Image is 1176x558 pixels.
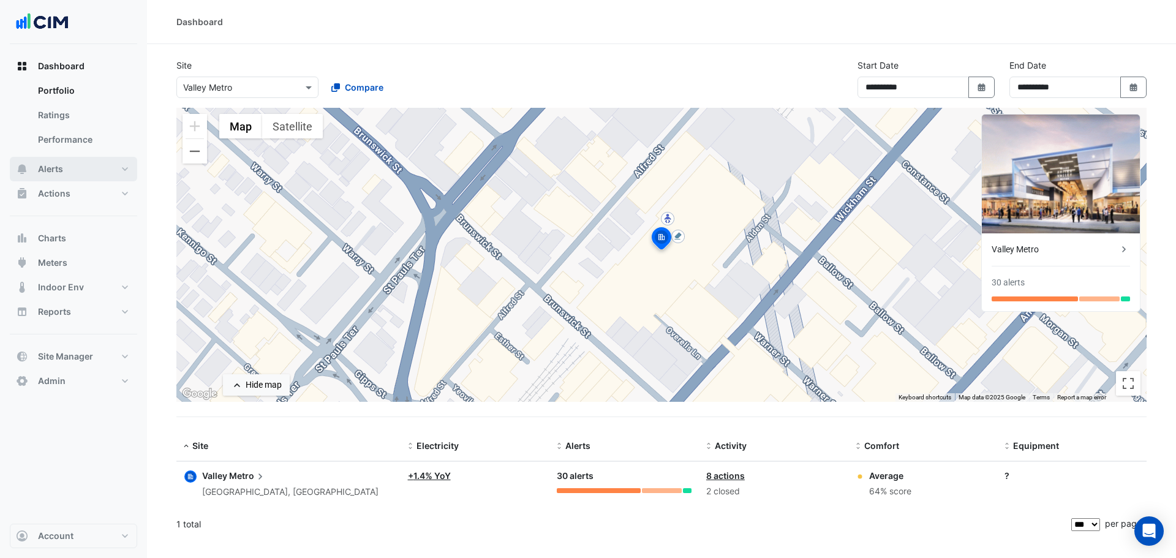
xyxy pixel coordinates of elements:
[38,232,66,244] span: Charts
[28,127,137,152] a: Performance
[16,163,28,175] app-icon: Alerts
[202,470,227,481] span: Valley
[262,114,323,138] button: Show satellite imagery
[1033,394,1050,401] a: Terms (opens in new tab)
[648,225,675,255] img: site-pin-selected.svg
[38,163,63,175] span: Alerts
[10,54,137,78] button: Dashboard
[864,440,899,451] span: Comfort
[10,226,137,251] button: Charts
[28,103,137,127] a: Ratings
[38,257,67,269] span: Meters
[1009,59,1046,72] label: End Date
[38,187,70,200] span: Actions
[982,115,1140,233] img: Valley Metro
[16,375,28,387] app-icon: Admin
[706,470,745,481] a: 8 actions
[899,393,951,402] button: Keyboard shortcuts
[38,375,66,387] span: Admin
[38,306,71,318] span: Reports
[192,440,208,451] span: Site
[10,300,137,324] button: Reports
[10,181,137,206] button: Actions
[10,157,137,181] button: Alerts
[10,369,137,393] button: Admin
[10,251,137,275] button: Meters
[715,440,747,451] span: Activity
[1116,371,1140,396] button: Toggle fullscreen view
[229,469,266,483] span: Metro
[1005,469,1139,482] div: ?
[1128,82,1139,92] fa-icon: Select Date
[10,524,137,548] button: Account
[28,78,137,103] a: Portfolio
[1013,440,1059,451] span: Equipment
[10,78,137,157] div: Dashboard
[16,60,28,72] app-icon: Dashboard
[38,350,93,363] span: Site Manager
[992,276,1025,289] div: 30 alerts
[323,77,391,98] button: Compare
[179,386,220,402] a: Open this area in Google Maps (opens a new window)
[345,81,383,94] span: Compare
[16,306,28,318] app-icon: Reports
[38,60,85,72] span: Dashboard
[976,82,987,92] fa-icon: Select Date
[246,379,282,391] div: Hide map
[15,10,70,34] img: Company Logo
[176,59,192,72] label: Site
[16,187,28,200] app-icon: Actions
[183,139,207,164] button: Zoom out
[223,374,290,396] button: Hide map
[417,440,459,451] span: Electricity
[219,114,262,138] button: Show street map
[706,484,841,499] div: 2 closed
[1105,518,1142,529] span: per page
[179,386,220,402] img: Google
[183,114,207,138] button: Zoom in
[992,243,1118,256] div: Valley Metro
[176,15,223,28] div: Dashboard
[176,509,1069,540] div: 1 total
[565,440,590,451] span: Alerts
[1134,516,1164,546] div: Open Intercom Messenger
[16,281,28,293] app-icon: Indoor Env
[38,530,73,542] span: Account
[38,281,84,293] span: Indoor Env
[557,469,692,483] div: 30 alerts
[16,232,28,244] app-icon: Charts
[1057,394,1106,401] a: Report a map error
[959,394,1025,401] span: Map data ©2025 Google
[869,469,911,482] div: Average
[16,350,28,363] app-icon: Site Manager
[10,275,137,300] button: Indoor Env
[10,344,137,369] button: Site Manager
[869,484,911,499] div: 64% score
[858,59,899,72] label: Start Date
[408,470,451,481] a: +1.4% YoY
[16,257,28,269] app-icon: Meters
[202,485,379,499] div: [GEOGRAPHIC_DATA], [GEOGRAPHIC_DATA]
